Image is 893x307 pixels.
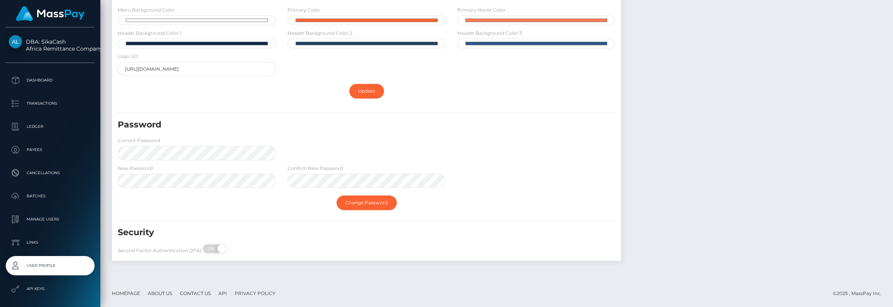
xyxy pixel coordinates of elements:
[6,279,95,299] a: API Keys
[349,84,384,98] a: Update
[9,121,91,132] p: Ledger
[9,260,91,271] p: User Profile
[457,7,506,14] label: Primary Hover Color
[9,35,22,48] img: Africa Remittance Company LLC
[337,195,397,210] a: Change Password
[16,6,85,21] img: MassPay Logo
[288,7,320,14] label: Primary Color
[288,165,343,172] label: Confirm New Password
[9,144,91,156] p: Payees
[232,287,279,299] a: Privacy Policy
[118,119,534,131] h5: Password
[6,71,95,90] a: Dashboard
[9,167,91,179] p: Cancellations
[6,187,95,206] a: Batches
[118,7,175,14] label: Menu Background Color
[118,227,534,239] h5: Security
[9,98,91,109] p: Transactions
[457,30,522,37] label: Header Background Color 3
[6,38,95,52] span: DBA: SikaCash Africa Remittance Company LLC
[6,256,95,275] a: User Profile
[6,140,95,159] a: Payees
[9,283,91,295] p: API Keys
[118,247,201,254] label: Second Factor Authentication (2FA)
[118,53,139,60] label: Logo Url:
[833,289,887,298] div: © 2025 , MassPay Inc.
[109,287,143,299] a: Homepage
[215,287,230,299] a: API
[9,237,91,248] p: Links
[9,75,91,86] p: Dashboard
[288,30,352,37] label: Header Background Color 2
[177,287,214,299] a: Contact Us
[9,214,91,225] p: Manage Users
[9,190,91,202] p: Batches
[118,137,160,144] label: Current Password
[145,287,175,299] a: About Us
[6,94,95,113] a: Transactions
[202,244,222,253] span: ON
[118,165,153,172] label: New Password
[6,233,95,252] a: Links
[6,117,95,136] a: Ledger
[118,30,181,37] label: Header Background Color 1
[6,163,95,183] a: Cancellations
[6,210,95,229] a: Manage Users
